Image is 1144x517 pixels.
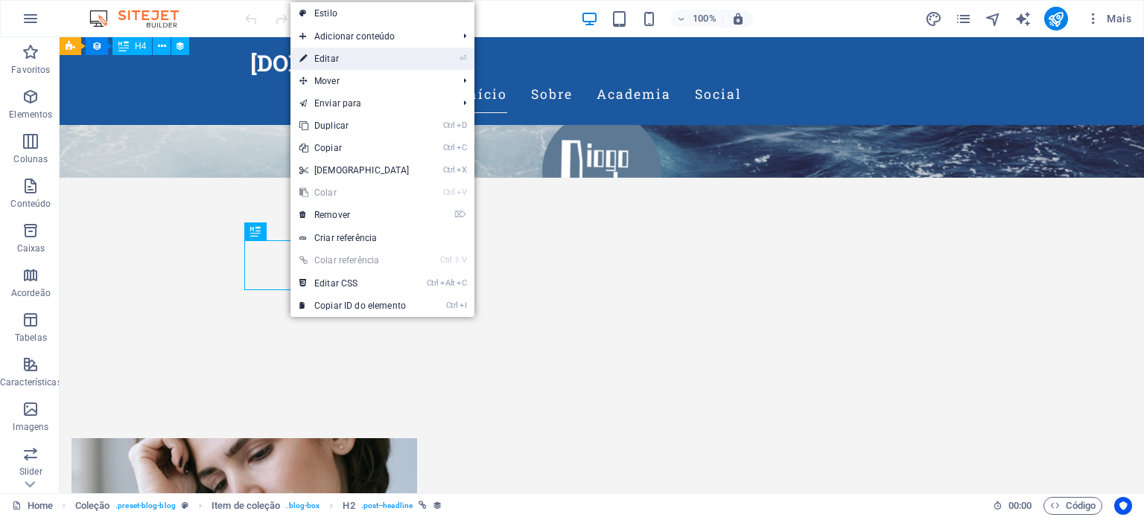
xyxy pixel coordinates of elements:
a: Criar referência [290,227,474,249]
p: Imagens [13,421,48,433]
i: Ao redimensionar, ajusta automaticamente o nível de zoom para caber no dispositivo escolhido. [731,12,745,25]
span: Mover [290,70,452,92]
i: D [457,121,467,130]
span: Clique para selecionar. Clique duas vezes para editar [343,497,355,515]
p: Acordeão [11,287,51,299]
i: V [462,255,466,265]
i: Publicar [1047,10,1064,28]
span: Adicionar conteúdo [290,25,452,48]
span: Clique para selecionar. Clique duas vezes para editar [75,497,110,515]
i: Alt [440,278,455,288]
a: CtrlX[DEMOGRAPHIC_DATA] [290,159,419,182]
button: 100% [670,10,723,28]
h6: Tempo de sessão [993,497,1032,515]
p: Favoritos [11,64,50,76]
i: Este elemento está vinculado [419,501,427,510]
p: Conteúdo [10,198,51,210]
i: X [457,165,467,175]
a: Clique para cancelar a seleção. Clique duas vezes para abrir as Páginas [12,497,53,515]
button: text_generator [1014,10,1032,28]
i: I [460,301,467,310]
a: Enviar para [290,92,452,115]
i: Este elemento é uma predefinição personalizável [182,501,188,510]
button: Código [1043,497,1102,515]
i: Ctrl [443,165,455,175]
button: pages [955,10,973,28]
button: Usercentrics [1114,497,1132,515]
a: ⏎Editar [290,48,419,70]
a: CtrlDDuplicar [290,115,419,137]
i: V [457,187,467,197]
i: Este elemento está vinculado a uma coleção [433,501,442,510]
span: . post--headline [361,497,413,515]
button: navigator [985,10,1002,28]
a: CtrlCCopiar [290,137,419,159]
i: Navegador [985,10,1002,28]
i: Ctrl [443,187,455,197]
a: CtrlAltCEditar CSS [290,272,419,295]
p: Caixas [17,243,45,254]
a: CtrlVColar [290,182,419,204]
i: Ctrl [446,301,458,310]
img: Editor Logo [86,10,197,28]
p: Colunas [13,153,48,165]
i: Ctrl [440,255,452,265]
a: Estilo [290,2,474,25]
i: Páginas (Ctrl+Alt+S) [955,10,972,28]
i: C [457,278,467,288]
button: design [925,10,943,28]
span: Código [1050,497,1096,515]
p: Elementos [9,109,52,121]
span: . preset-blog-blog [115,497,176,515]
i: Design (Ctrl+Alt+Y) [925,10,942,28]
span: 00 00 [1008,497,1032,515]
i: Ctrl [427,278,439,288]
p: Slider [19,466,42,478]
i: C [457,143,467,152]
p: Tabelas [15,332,47,344]
i: AI Writer [1014,10,1032,28]
i: Ctrl [443,121,455,130]
span: H4 [135,42,146,51]
span: Clique para selecionar. Clique duas vezes para editar [212,497,280,515]
span: . blog-box [286,497,320,515]
button: publish [1044,7,1068,30]
i: ⌦ [454,210,466,219]
a: Ctrl⇧VColar referência [290,249,419,272]
button: Mais [1080,7,1137,30]
i: Ctrl [443,143,455,152]
a: CtrlICopiar ID do elemento [290,295,419,317]
i: ⇧ [454,255,460,265]
a: ⌦Remover [290,204,419,226]
i: ⏎ [460,54,466,63]
span: Mais [1086,11,1131,26]
nav: breadcrumb [75,497,443,515]
span: : [1019,500,1021,511]
h6: 100% [693,10,716,28]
